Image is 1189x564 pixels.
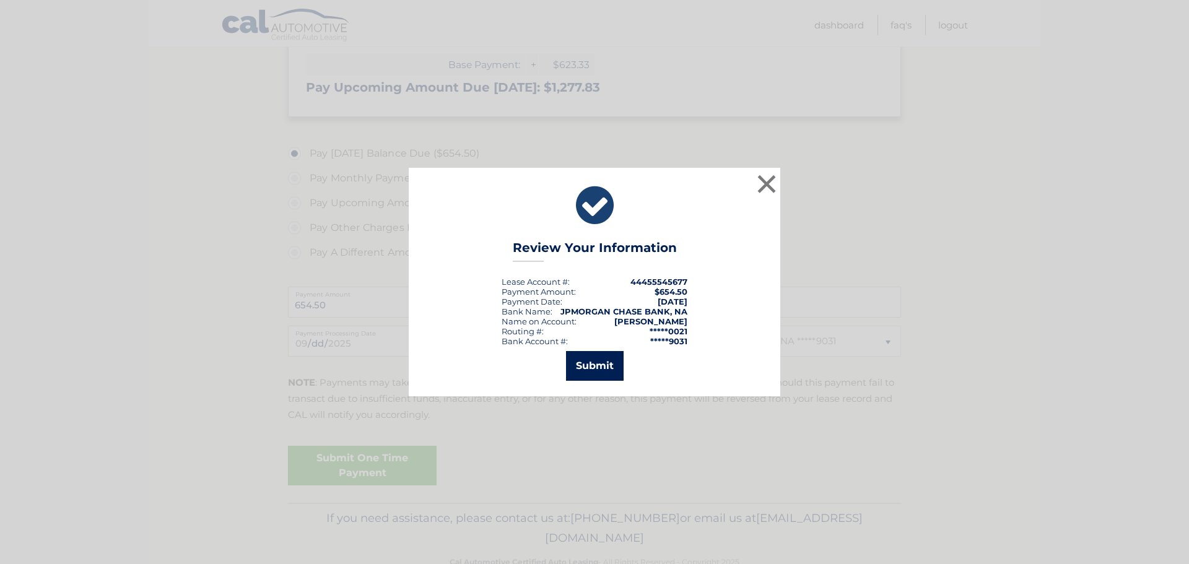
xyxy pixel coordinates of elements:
[655,287,687,297] span: $654.50
[502,297,560,306] span: Payment Date
[502,287,576,297] div: Payment Amount:
[560,306,687,316] strong: JPMORGAN CHASE BANK, NA
[502,277,570,287] div: Lease Account #:
[614,316,687,326] strong: [PERSON_NAME]
[566,351,624,381] button: Submit
[502,297,562,306] div: :
[502,326,544,336] div: Routing #:
[502,336,568,346] div: Bank Account #:
[754,171,779,196] button: ×
[658,297,687,306] span: [DATE]
[502,316,577,326] div: Name on Account:
[630,277,687,287] strong: 44455545677
[502,306,552,316] div: Bank Name:
[513,240,677,262] h3: Review Your Information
